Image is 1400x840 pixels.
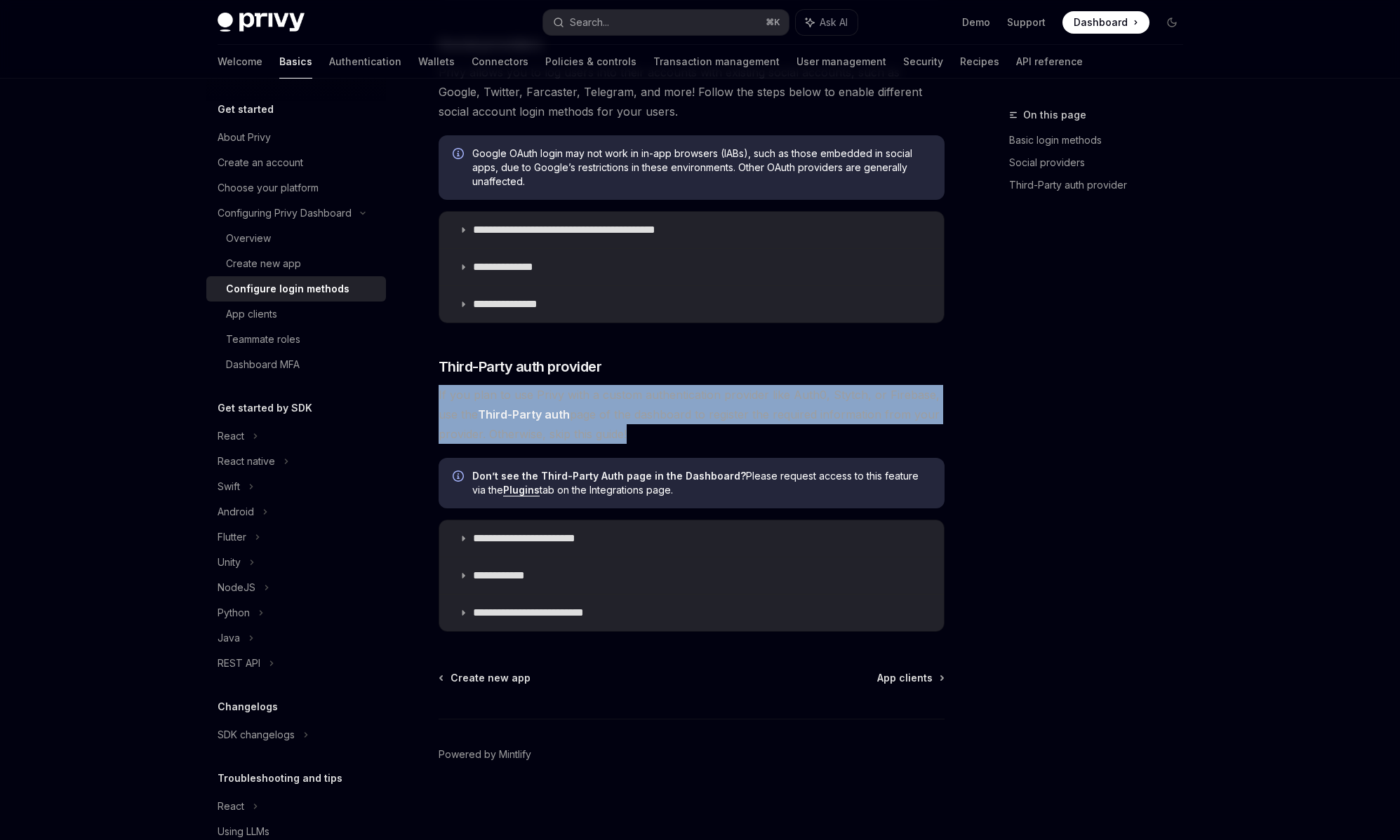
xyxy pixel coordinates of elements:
a: Choose your platform [206,175,386,201]
svg: Info [453,148,467,162]
div: Choose your platform [218,179,319,196]
div: Teammate roles [226,331,300,348]
span: On this page [1023,107,1086,123]
div: React [218,798,244,815]
span: ⌘ K [766,17,780,28]
div: Swift [218,478,240,495]
a: About Privy [206,125,386,150]
span: Create new app [451,671,531,685]
div: React native [218,453,275,470]
a: Policies & controls [545,45,636,79]
div: Create new app [226,255,301,272]
h5: Troubleshooting and tips [218,770,342,787]
a: Authentication [329,45,401,79]
a: Overview [206,226,386,251]
div: Flutter [218,529,246,546]
span: Please request access to this feature via the tab on the Integrations page. [472,469,931,497]
svg: Info [453,470,467,485]
a: Demo [962,15,990,29]
a: Dashboard MFA [206,352,386,377]
a: Dashboard [1062,11,1149,34]
a: Third-Party auth provider [1009,174,1194,196]
a: Create an account [206,150,386,175]
a: Plugins [503,484,540,496]
div: Unity [218,554,241,571]
div: Using LLMs [218,823,269,840]
a: Transaction management [653,45,780,79]
a: Connectors [472,45,528,79]
span: If you plan to use Privy with a custom authentication provider like Auth0, Stytch, or Firebase, u... [439,385,945,444]
div: Overview [226,230,271,247]
a: App clients [877,671,943,685]
div: Create an account [218,154,303,171]
div: Configure login methods [226,280,349,297]
span: Privy allows you to log users into their accounts with existing social accounts, such as Google, ... [439,62,945,121]
button: Search...⌘K [543,10,789,35]
strong: Third-Party auth [478,407,570,421]
span: Ask AI [820,15,848,29]
div: Java [218,630,240,646]
a: Create new app [206,251,386,276]
strong: Don’t see the Third-Party Auth page in the Dashboard? [472,470,746,482]
img: dark logo [218,13,305,32]
a: Powered by Mintlify [439,747,531,761]
a: API reference [1016,45,1083,79]
div: SDK changelogs [218,726,295,743]
span: App clients [877,671,933,685]
div: Dashboard MFA [226,356,300,373]
a: Basic login methods [1009,129,1194,151]
a: User management [796,45,886,79]
a: Basics [279,45,312,79]
span: Dashboard [1074,15,1128,29]
a: Welcome [218,45,262,79]
div: Python [218,604,250,621]
a: Wallets [418,45,455,79]
h5: Get started by SDK [218,400,312,416]
span: Google OAuth login may not work in in-app browsers (IABs), such as those embedded in social apps,... [472,147,931,189]
a: App clients [206,302,386,327]
a: Support [1007,15,1046,29]
div: Configuring Privy Dashboard [218,205,352,222]
button: Ask AI [796,10,858,35]
div: Search... [570,14,609,31]
a: Teammate roles [206,327,386,352]
div: Android [218,503,254,520]
span: Third-Party auth provider [439,357,602,377]
a: Recipes [960,45,999,79]
div: App clients [226,306,277,323]
div: REST API [218,655,260,672]
h5: Changelogs [218,698,278,715]
a: Configure login methods [206,276,386,302]
a: Create new app [440,671,531,685]
div: About Privy [218,129,271,146]
a: Security [903,45,943,79]
div: NodeJS [218,579,255,596]
button: Toggle dark mode [1161,11,1183,34]
a: Social providers [1009,151,1194,174]
div: React [218,428,244,445]
h5: Get started [218,101,274,118]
